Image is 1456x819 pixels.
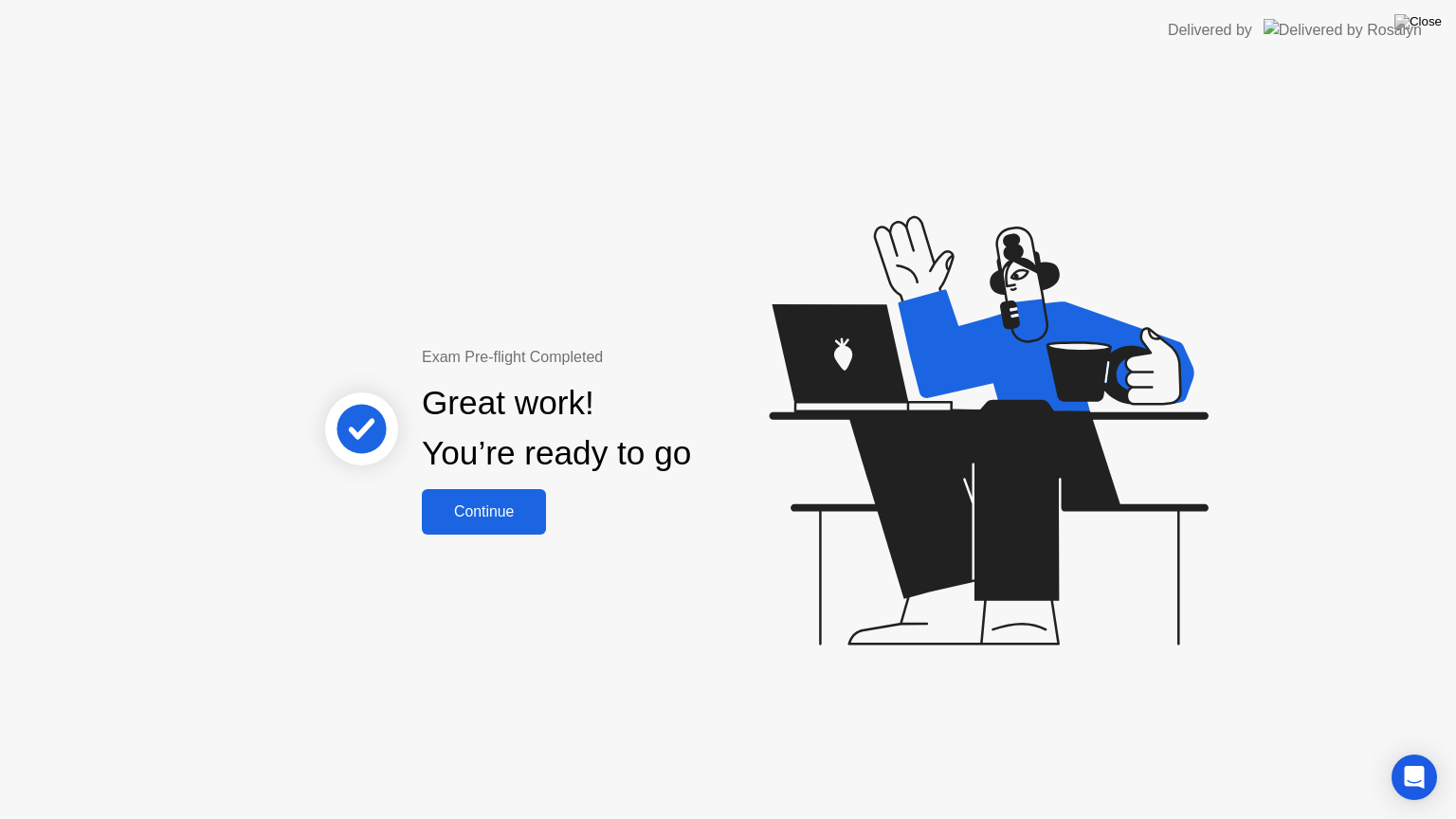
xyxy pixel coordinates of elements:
[422,378,691,479] div: Great work! You’re ready to go
[1264,19,1422,41] img: Delivered by Rosalyn
[422,346,813,369] div: Exam Pre-flight Completed
[1392,755,1437,800] div: Open Intercom Messenger
[428,503,540,520] div: Continue
[1394,14,1442,29] img: Close
[1168,19,1252,42] div: Delivered by
[422,489,546,535] button: Continue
